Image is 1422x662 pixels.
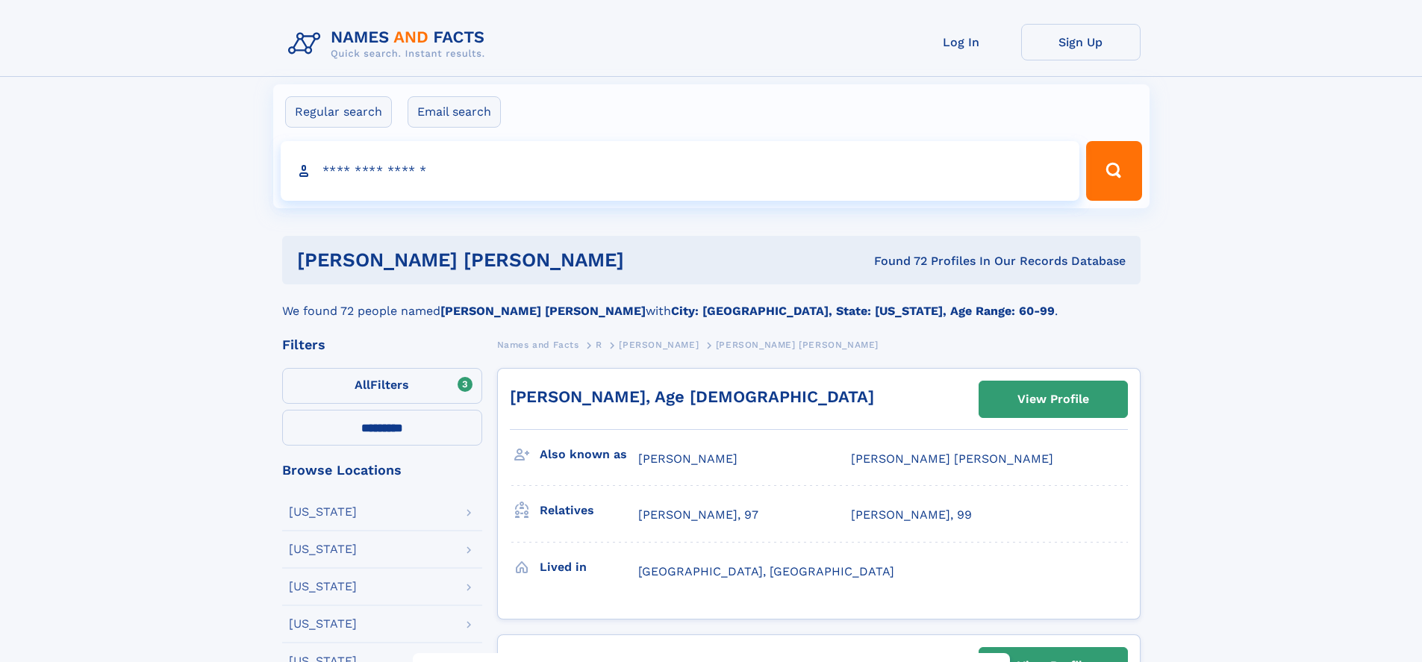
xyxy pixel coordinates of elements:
[289,506,357,518] div: [US_STATE]
[289,581,357,593] div: [US_STATE]
[638,564,894,578] span: [GEOGRAPHIC_DATA], [GEOGRAPHIC_DATA]
[289,543,357,555] div: [US_STATE]
[1017,382,1089,416] div: View Profile
[408,96,501,128] label: Email search
[497,335,579,354] a: Names and Facts
[979,381,1127,417] a: View Profile
[540,555,638,580] h3: Lived in
[638,452,737,466] span: [PERSON_NAME]
[282,368,482,404] label: Filters
[282,284,1141,320] div: We found 72 people named with .
[1086,141,1141,201] button: Search Button
[902,24,1021,60] a: Log In
[282,463,482,477] div: Browse Locations
[440,304,646,318] b: [PERSON_NAME] [PERSON_NAME]
[851,507,972,523] a: [PERSON_NAME], 99
[540,498,638,523] h3: Relatives
[851,452,1053,466] span: [PERSON_NAME] [PERSON_NAME]
[282,24,497,64] img: Logo Names and Facts
[289,618,357,630] div: [US_STATE]
[1021,24,1141,60] a: Sign Up
[596,335,602,354] a: R
[638,507,758,523] a: [PERSON_NAME], 97
[749,253,1126,269] div: Found 72 Profiles In Our Records Database
[716,340,879,350] span: [PERSON_NAME] [PERSON_NAME]
[619,340,699,350] span: [PERSON_NAME]
[510,387,874,406] a: [PERSON_NAME], Age [DEMOGRAPHIC_DATA]
[285,96,392,128] label: Regular search
[619,335,699,354] a: [PERSON_NAME]
[281,141,1080,201] input: search input
[282,338,482,352] div: Filters
[355,378,370,392] span: All
[297,251,749,269] h1: [PERSON_NAME] [PERSON_NAME]
[540,442,638,467] h3: Also known as
[596,340,602,350] span: R
[671,304,1055,318] b: City: [GEOGRAPHIC_DATA], State: [US_STATE], Age Range: 60-99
